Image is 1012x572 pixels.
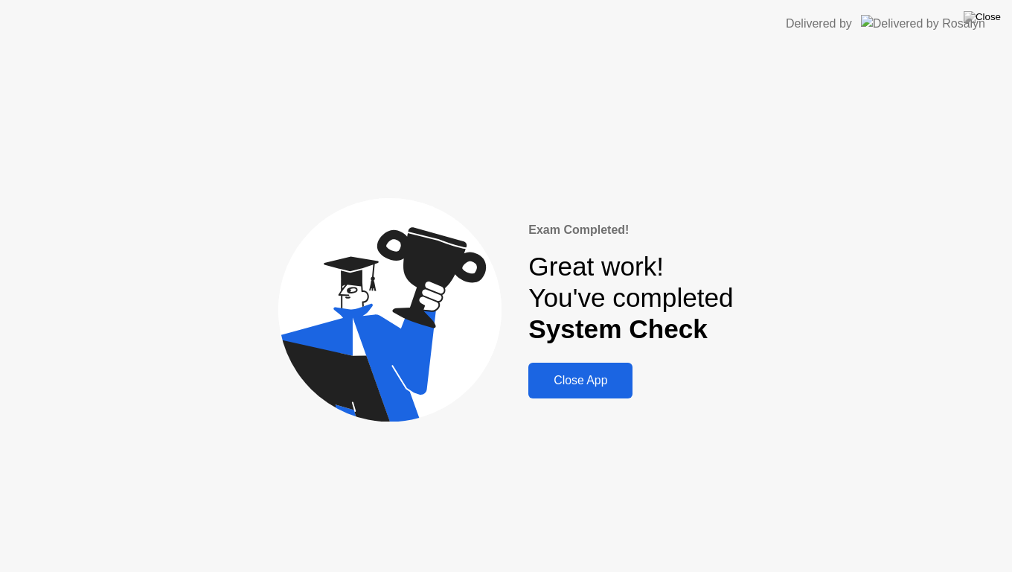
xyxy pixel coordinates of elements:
div: Close App [533,374,628,387]
div: Great work! You've completed [528,251,733,346]
b: System Check [528,314,708,343]
div: Delivered by [786,15,852,33]
button: Close App [528,363,632,398]
div: Exam Completed! [528,221,733,239]
img: Close [964,11,1001,23]
img: Delivered by Rosalyn [861,15,985,32]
